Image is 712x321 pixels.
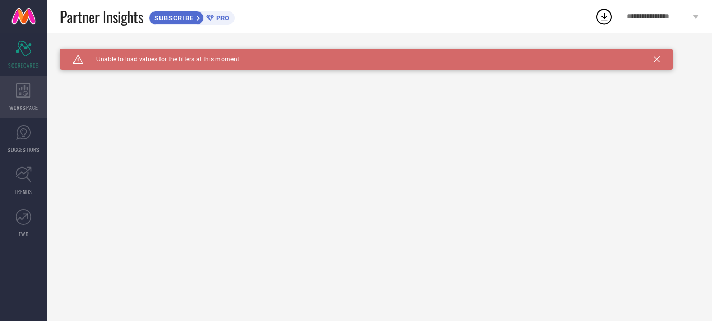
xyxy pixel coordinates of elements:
[19,230,29,238] span: FWD
[83,56,241,63] span: Unable to load values for the filters at this moment.
[214,14,229,22] span: PRO
[8,146,40,153] span: SUGGESTIONS
[149,8,235,25] a: SUBSCRIBEPRO
[595,7,613,26] div: Open download list
[15,188,32,196] span: TRENDS
[149,14,197,22] span: SUBSCRIBE
[60,49,699,57] div: Unable to load filters at this moment. Please try later.
[60,6,143,28] span: Partner Insights
[8,61,39,69] span: SCORECARDS
[9,104,38,111] span: WORKSPACE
